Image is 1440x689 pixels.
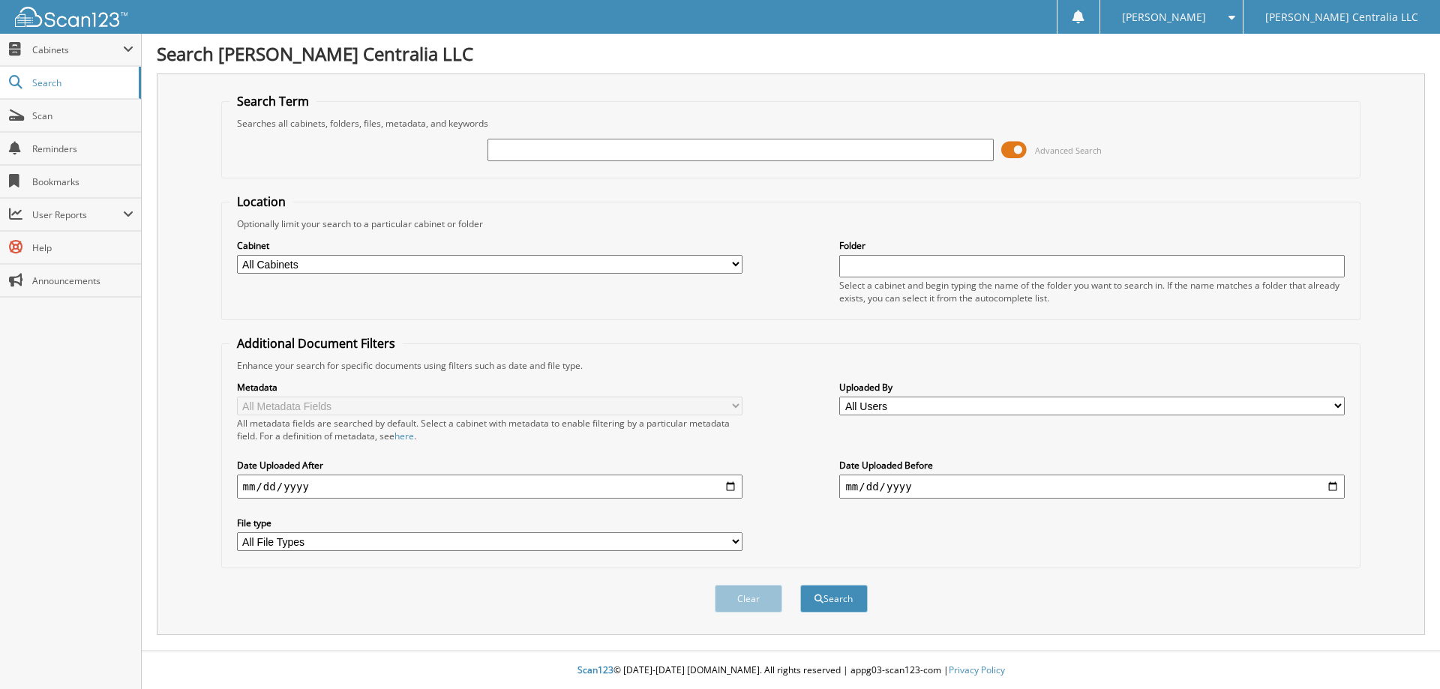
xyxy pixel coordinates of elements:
[715,585,782,613] button: Clear
[839,475,1345,499] input: end
[839,239,1345,252] label: Folder
[839,279,1345,304] div: Select a cabinet and begin typing the name of the folder you want to search in. If the name match...
[237,239,742,252] label: Cabinet
[32,175,133,188] span: Bookmarks
[394,430,414,442] a: here
[229,335,403,352] legend: Additional Document Filters
[32,274,133,287] span: Announcements
[800,585,868,613] button: Search
[32,109,133,122] span: Scan
[229,117,1353,130] div: Searches all cabinets, folders, files, metadata, and keywords
[229,193,293,210] legend: Location
[237,459,742,472] label: Date Uploaded After
[839,381,1345,394] label: Uploaded By
[839,459,1345,472] label: Date Uploaded Before
[237,475,742,499] input: start
[32,241,133,254] span: Help
[32,208,123,221] span: User Reports
[32,76,131,89] span: Search
[1265,13,1418,22] span: [PERSON_NAME] Centralia LLC
[229,93,316,109] legend: Search Term
[1035,145,1102,156] span: Advanced Search
[237,417,742,442] div: All metadata fields are searched by default. Select a cabinet with metadata to enable filtering b...
[1122,13,1206,22] span: [PERSON_NAME]
[229,217,1353,230] div: Optionally limit your search to a particular cabinet or folder
[237,381,742,394] label: Metadata
[15,7,127,27] img: scan123-logo-white.svg
[229,359,1353,372] div: Enhance your search for specific documents using filters such as date and file type.
[157,41,1425,66] h1: Search [PERSON_NAME] Centralia LLC
[32,142,133,155] span: Reminders
[577,664,613,676] span: Scan123
[32,43,123,56] span: Cabinets
[237,517,742,529] label: File type
[949,664,1005,676] a: Privacy Policy
[142,652,1440,689] div: © [DATE]-[DATE] [DOMAIN_NAME]. All rights reserved | appg03-scan123-com |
